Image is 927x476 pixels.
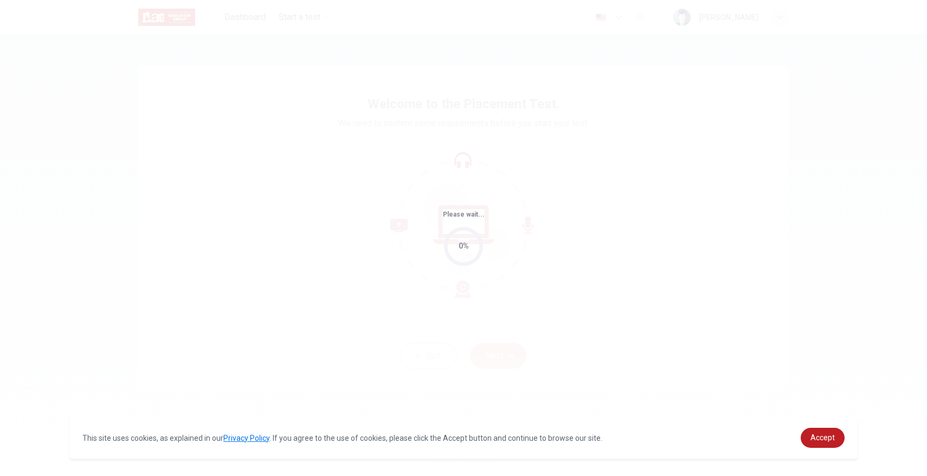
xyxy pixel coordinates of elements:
div: 0% [459,240,469,252]
span: Accept [810,433,835,442]
a: Privacy Policy [223,434,269,442]
span: Please wait... [443,211,485,218]
a: dismiss cookie message [801,428,845,448]
span: This site uses cookies, as explained in our . If you agree to the use of cookies, please click th... [82,434,602,442]
div: cookieconsent [69,417,858,459]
